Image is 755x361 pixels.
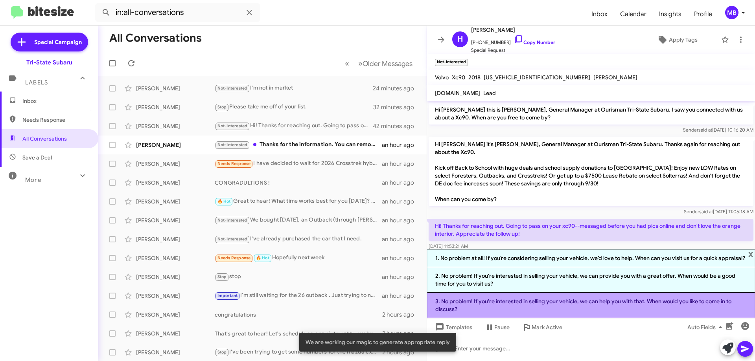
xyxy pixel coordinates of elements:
span: All Conversations [22,135,67,143]
div: [PERSON_NAME] [136,311,215,319]
div: I'm still waiting for the 26 outback . Just trying to narrow down where I will purchase [215,291,382,300]
div: [PERSON_NAME] [136,292,215,300]
div: [PERSON_NAME] [136,330,215,337]
div: [PERSON_NAME] [136,198,215,205]
span: Lead [483,90,496,97]
button: MB [718,6,746,19]
span: Inbox [22,97,89,105]
a: Insights [653,3,688,26]
span: [DATE] 11:53:21 AM [429,243,468,249]
p: Hi [PERSON_NAME] this is [PERSON_NAME], General Manager at Ourisman Tri-State Subaru. I saw you c... [429,103,753,125]
span: Stop [217,104,227,110]
span: Xc90 [452,74,465,81]
li: 3. No problem! If you're interested in selling your vehicle, we can help you with that. When woul... [427,293,755,318]
button: Templates [427,320,479,334]
span: « [345,59,349,68]
div: [PERSON_NAME] [136,216,215,224]
div: [PERSON_NAME] [136,141,215,149]
div: Thanks for the information. You can remove us from the list. We purchased an Ascent [DATE]. 😀 [215,140,382,149]
div: [PERSON_NAME] [136,103,215,111]
span: » [358,59,363,68]
button: Next [354,55,417,71]
div: [PERSON_NAME] [136,84,215,92]
div: I've already purchased the car that I need. [215,235,382,244]
div: stop [215,272,382,281]
span: Needs Response [217,255,251,260]
span: Auto Fields [687,320,725,334]
div: Tri-State Subaru [26,59,72,66]
span: Important [217,293,238,298]
div: [PERSON_NAME] [136,348,215,356]
button: Auto Fields [681,320,731,334]
span: [PHONE_NUMBER] [471,35,555,46]
small: Not-Interested [435,59,468,66]
span: Stop [217,274,227,279]
span: x [748,249,753,258]
div: We bought [DATE], an Outback (through [PERSON_NAME]). Thanks. [215,216,382,225]
span: Calendar [614,3,653,26]
div: an hour ago [382,198,420,205]
div: [PERSON_NAME] [136,160,215,168]
span: [US_VEHICLE_IDENTIFICATION_NUMBER] [484,74,590,81]
p: Hi [PERSON_NAME] it's [PERSON_NAME], General Manager at Ourisman Tri-State Subaru. Thanks again f... [429,137,753,206]
button: Pause [479,320,516,334]
span: Stop [217,350,227,355]
span: Not-Interested [217,86,248,91]
span: [PERSON_NAME] [593,74,637,81]
div: I'm not in market [215,84,373,93]
span: Not-Interested [217,218,248,223]
span: 2018 [468,74,481,81]
button: Apply Tags [637,33,717,47]
div: [PERSON_NAME] [136,122,215,130]
span: Not-Interested [217,142,248,147]
div: an hour ago [382,292,420,300]
div: an hour ago [382,254,420,262]
div: Please take me off of your list. [215,103,373,112]
span: Needs Response [217,161,251,166]
span: Inbox [585,3,614,26]
div: 42 minutes ago [373,122,420,130]
span: [PERSON_NAME] [471,25,555,35]
h1: All Conversations [109,32,202,44]
a: Special Campaign [11,33,88,51]
span: Pause [494,320,510,334]
span: Mark Active [532,320,562,334]
span: Older Messages [363,59,412,68]
span: Sender [DATE] 10:16:20 AM [683,127,753,133]
div: an hour ago [382,273,420,281]
div: 32 minutes ago [373,103,420,111]
div: an hour ago [382,216,420,224]
a: Profile [688,3,718,26]
div: [PERSON_NAME] [136,179,215,187]
div: an hour ago [382,141,420,149]
span: Special Campaign [34,38,82,46]
div: Hopefully next week [215,253,382,262]
li: 1. No problem at all! If you’re considering selling your vehicle, we’d love to help. When can you... [427,249,755,267]
span: Sender [DATE] 11:06:18 AM [684,209,753,214]
span: Labels [25,79,48,86]
span: said at [699,209,713,214]
span: Volvo [435,74,449,81]
span: We are working our magic to generate appropriate reply [306,338,450,346]
div: an hour ago [382,235,420,243]
div: I have decided to wait for 2026 Crosstrek hybrid [215,159,382,168]
div: CONGRADULTIONS ! [215,179,382,187]
span: Needs Response [22,116,89,124]
span: H [457,33,463,46]
span: Not-Interested [217,123,248,128]
div: [PERSON_NAME] [136,254,215,262]
input: Search [95,3,260,22]
div: I've been trying to get some numbers for the mazda cx9 you guys have but no one has gotten back t... [215,348,382,357]
div: an hour ago [382,160,420,168]
span: 🔥 Hot [217,199,231,204]
div: [PERSON_NAME] [136,235,215,243]
div: 2 hours ago [382,311,420,319]
nav: Page navigation example [341,55,417,71]
li: 2. No problem! If you're interested in selling your vehicle, we can provide you with a great offe... [427,267,755,293]
span: 🔥 Hot [256,255,269,260]
span: Not-Interested [217,236,248,242]
button: Mark Active [516,320,569,334]
div: 24 minutes ago [373,84,420,92]
span: Special Request [471,46,555,54]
